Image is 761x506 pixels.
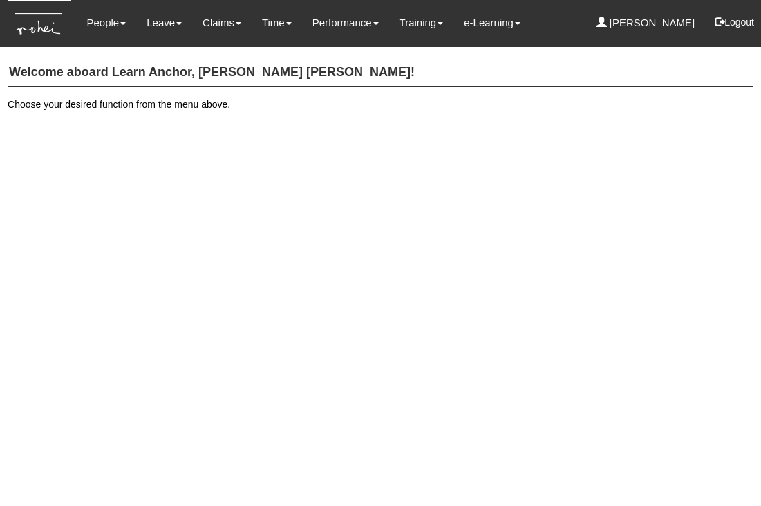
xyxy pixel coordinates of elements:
[400,7,444,39] a: Training
[262,7,292,39] a: Time
[8,97,753,111] p: Choose your desired function from the menu above.
[312,7,379,39] a: Performance
[203,7,241,39] a: Claims
[147,7,182,39] a: Leave
[8,1,71,47] img: KTs7HI1dOZG7tu7pUkOpGGQAiEQAiEQAj0IhBB1wtXDg6BEAiBEAiBEAiB4RGIoBtemSRFIRACIRACIRACIdCLQARdL1w5OAR...
[86,7,126,39] a: People
[596,7,695,39] a: [PERSON_NAME]
[8,59,753,87] h4: Welcome aboard Learn Anchor, [PERSON_NAME] [PERSON_NAME]!
[464,7,520,39] a: e-Learning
